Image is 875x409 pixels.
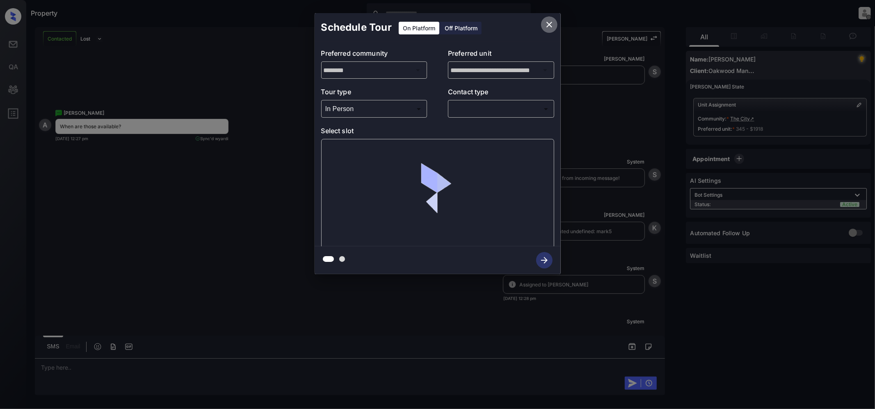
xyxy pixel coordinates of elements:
div: Off Platform [441,22,482,34]
h2: Schedule Tour [315,13,398,42]
p: Select slot [321,126,554,139]
img: loaderv1.7921fd1ed0a854f04152.gif [389,145,486,242]
p: Preferred community [321,48,427,61]
p: Tour type [321,87,427,100]
div: In Person [323,102,425,116]
p: Contact type [448,87,554,100]
button: btn-next [531,250,557,271]
button: close [541,16,557,33]
div: On Platform [399,22,439,34]
p: Preferred unit [448,48,554,61]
